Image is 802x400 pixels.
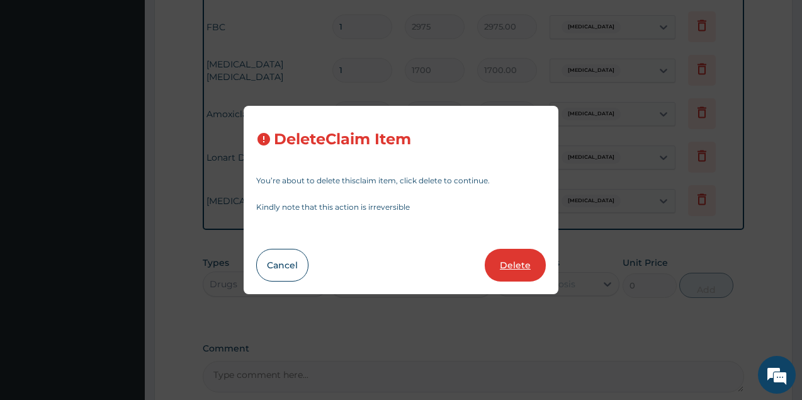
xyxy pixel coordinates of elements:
p: You’re about to delete this claim item , click delete to continue. [256,177,546,185]
button: Cancel [256,249,308,282]
textarea: Type your message and hit 'Enter' [6,266,240,311]
h3: Delete Claim Item [274,131,411,148]
p: Kindly note that this action is irreversible [256,203,546,211]
span: We're online! [73,120,174,247]
button: Delete [485,249,546,282]
div: Chat with us now [65,71,212,87]
div: Minimize live chat window [206,6,237,37]
img: d_794563401_company_1708531726252_794563401 [23,63,51,94]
